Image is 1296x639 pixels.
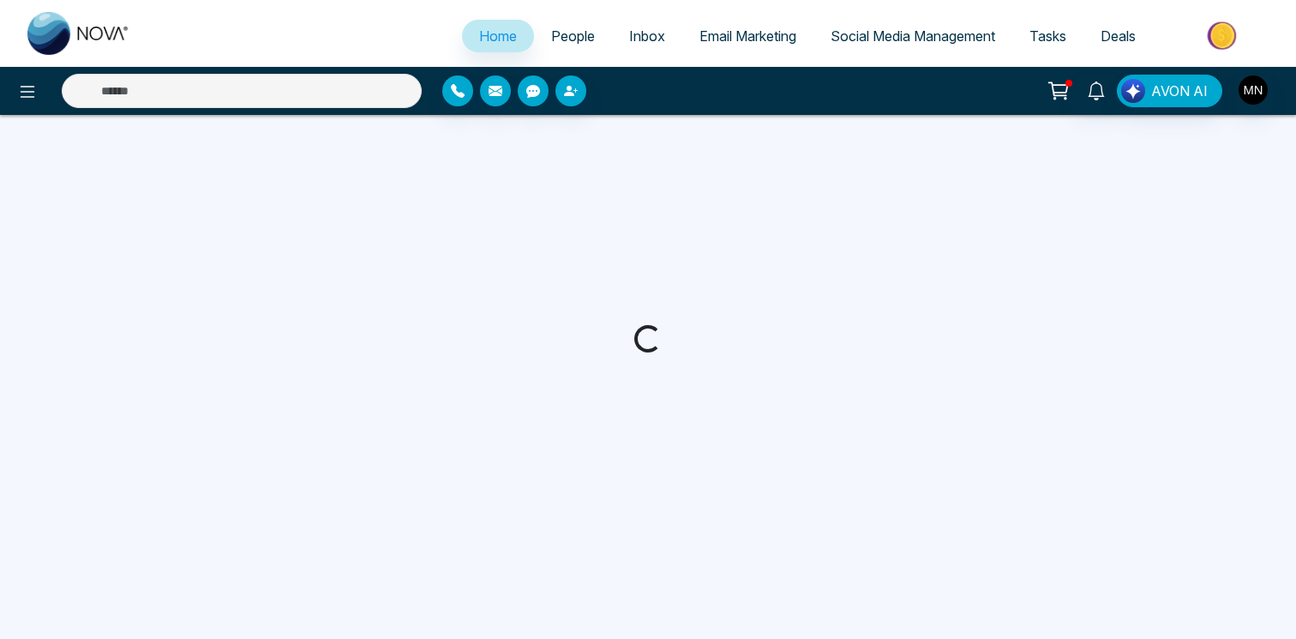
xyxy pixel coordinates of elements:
span: People [551,27,595,45]
span: Social Media Management [831,27,995,45]
img: User Avatar [1239,75,1268,105]
a: Home [462,20,534,52]
img: Lead Flow [1121,79,1145,103]
span: AVON AI [1151,81,1208,101]
span: Email Marketing [699,27,796,45]
a: Deals [1083,20,1153,52]
a: Inbox [612,20,682,52]
span: Tasks [1029,27,1066,45]
img: Nova CRM Logo [27,12,130,55]
a: Tasks [1012,20,1083,52]
a: Social Media Management [813,20,1012,52]
span: Deals [1101,27,1136,45]
span: Home [479,27,517,45]
a: Email Marketing [682,20,813,52]
img: Market-place.gif [1161,16,1286,55]
a: People [534,20,612,52]
button: AVON AI [1117,75,1222,107]
span: Inbox [629,27,665,45]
